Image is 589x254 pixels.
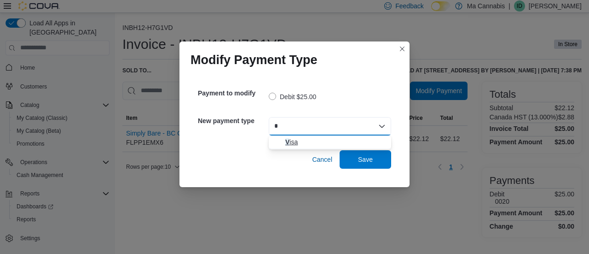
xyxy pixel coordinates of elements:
h5: New payment type [198,112,267,130]
span: Save [358,155,373,164]
button: Close list of options [378,123,386,130]
div: Choose from the following options [269,136,391,149]
button: Visa [269,136,391,149]
input: Accessible screen reader label [274,121,278,132]
h5: Payment to modify [198,84,267,102]
label: Debit $25.00 [269,91,316,102]
button: Cancel [308,150,336,169]
h1: Modify Payment Type [191,53,318,67]
button: Closes this modal window [397,43,408,54]
span: Cancel [312,155,332,164]
button: Save [340,150,391,169]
